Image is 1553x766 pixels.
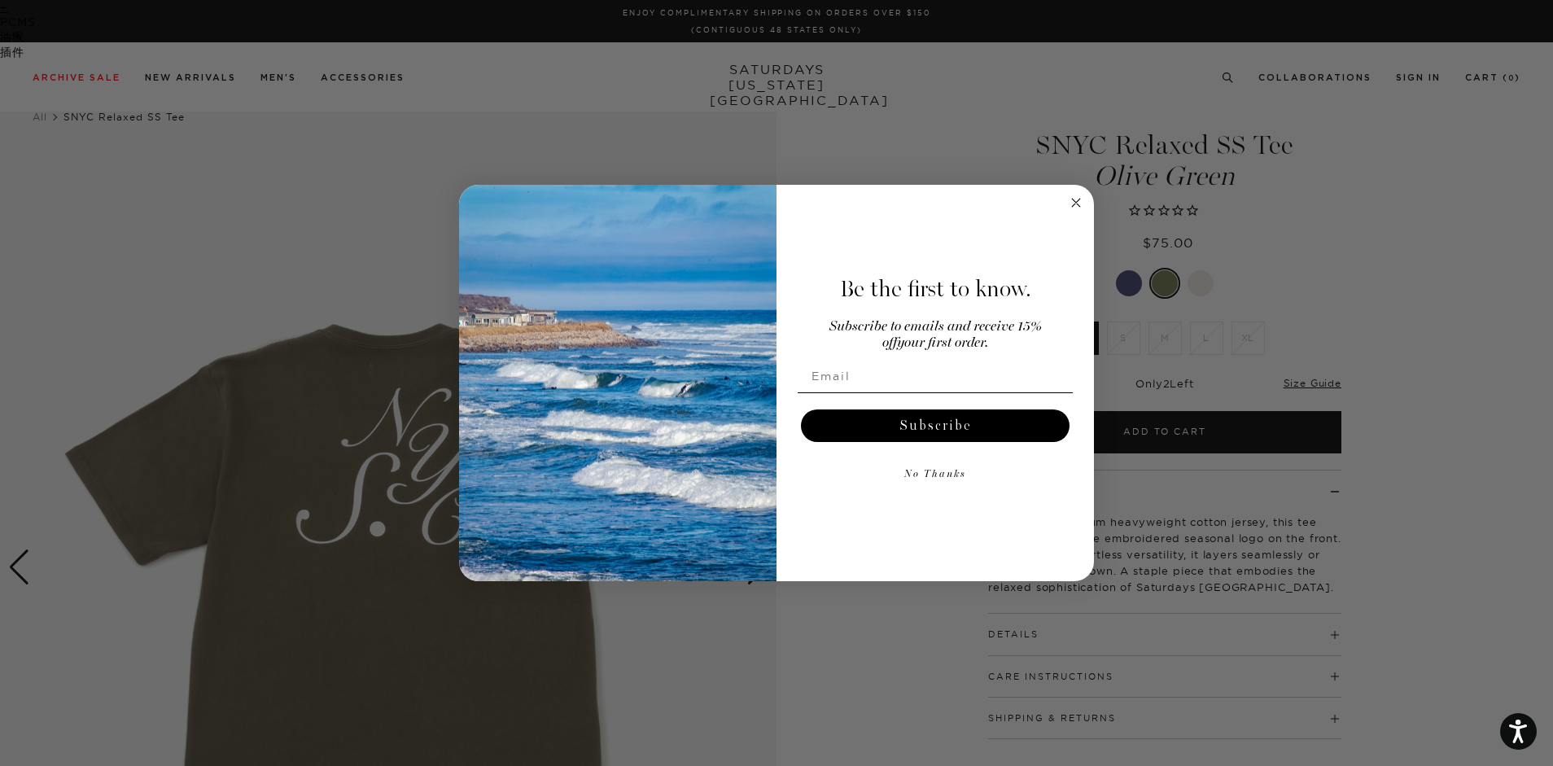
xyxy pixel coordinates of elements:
[459,185,776,582] img: 125c788d-000d-4f3e-b05a-1b92b2a23ec9.jpeg
[897,336,988,350] span: your first order.
[801,409,1070,442] button: Subscribe
[798,458,1073,491] button: No Thanks
[882,336,897,350] span: off
[798,360,1073,392] input: Email
[840,275,1031,303] span: Be the first to know.
[829,320,1042,334] span: Subscribe to emails and receive 15%
[1066,193,1086,212] button: Close dialog
[798,392,1073,393] img: underline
